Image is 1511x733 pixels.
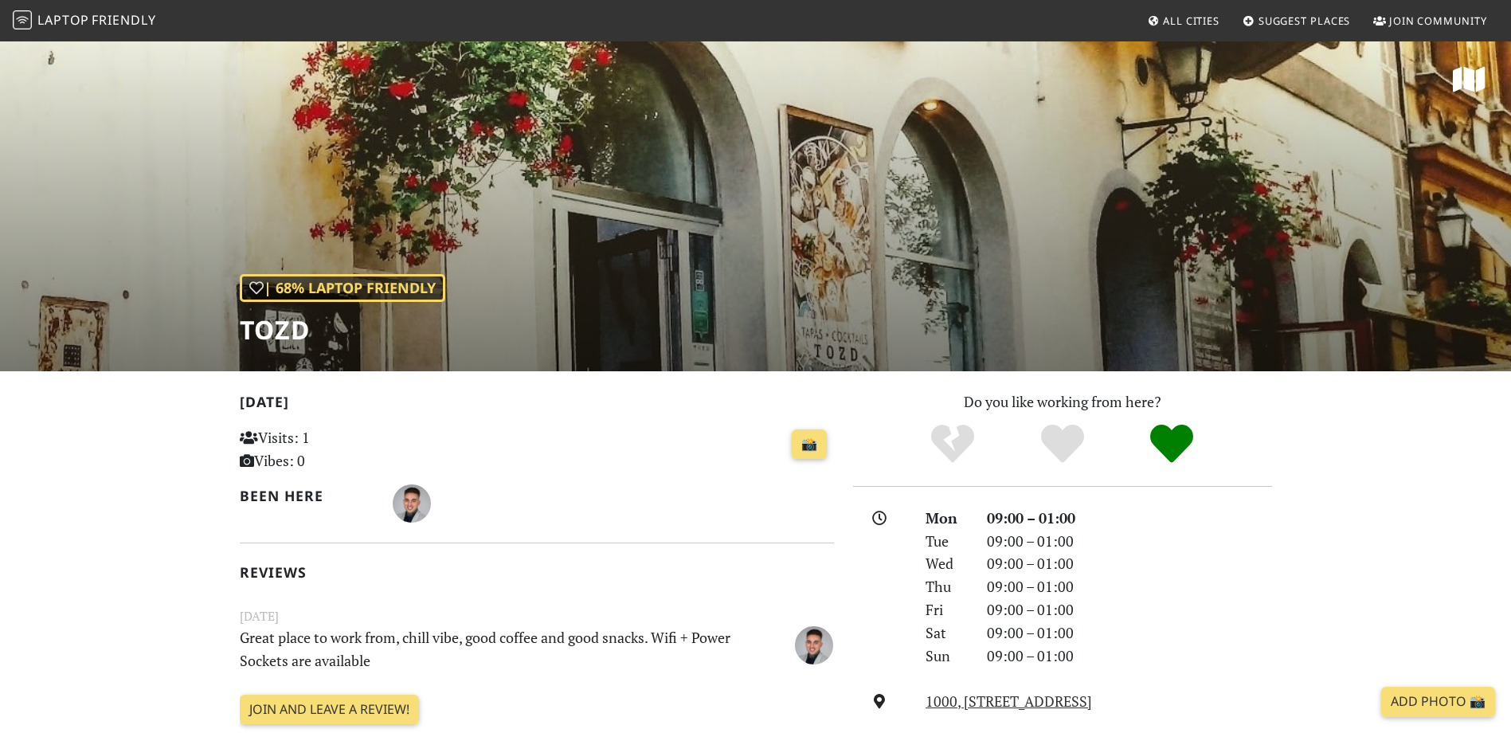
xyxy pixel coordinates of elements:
img: LaptopFriendly [13,10,32,29]
p: Visits: 1 Vibes: 0 [240,426,425,472]
div: 09:00 – 01:00 [977,507,1282,530]
span: Naytha [795,633,833,653]
span: Join Community [1389,14,1487,28]
span: Laptop [37,11,89,29]
div: Yes [1008,422,1118,466]
div: Sat [916,621,977,645]
img: 5511-nathan.jpg [393,484,431,523]
div: 09:00 – 01:00 [977,552,1282,575]
span: Suggest Places [1259,14,1351,28]
a: Join and leave a review! [240,695,419,725]
div: Mon [916,507,977,530]
p: Great place to work from, chill vibe, good coffee and good snacks. Wifi + Power Sockets are avail... [230,626,742,672]
div: Thu [916,575,977,598]
h2: [DATE] [240,394,834,417]
a: Add Photo 📸 [1381,687,1495,717]
a: 📸 [792,429,827,460]
a: LaptopFriendly LaptopFriendly [13,7,156,35]
div: Definitely! [1117,422,1227,466]
div: 09:00 – 01:00 [977,598,1282,621]
div: 09:00 – 01:00 [977,645,1282,668]
div: No [898,422,1008,466]
a: 1000, [STREET_ADDRESS] [926,692,1092,711]
a: Join Community [1367,6,1493,35]
div: Sun [916,645,977,668]
a: Suggest Places [1236,6,1357,35]
div: 09:00 – 01:00 [977,621,1282,645]
p: Do you like working from here? [853,390,1272,414]
h1: Tozd [240,315,445,345]
span: All Cities [1163,14,1219,28]
div: 09:00 – 01:00 [977,575,1282,598]
div: 09:00 – 01:00 [977,530,1282,553]
div: Wed [916,552,977,575]
span: Friendly [92,11,155,29]
h2: Been here [240,488,374,504]
h2: Reviews [240,564,834,581]
small: [DATE] [230,606,844,626]
img: 5511-nathan.jpg [795,626,833,664]
div: Tue [916,530,977,553]
span: Naytha [393,492,431,512]
div: | 68% Laptop Friendly [240,274,445,302]
a: All Cities [1141,6,1226,35]
div: Fri [916,598,977,621]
